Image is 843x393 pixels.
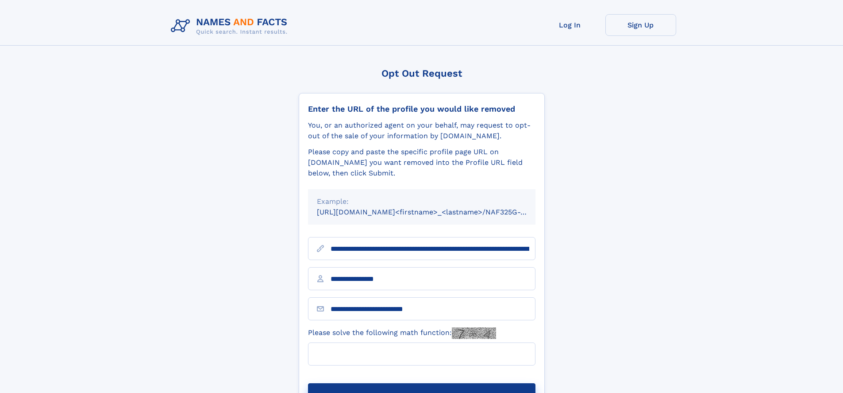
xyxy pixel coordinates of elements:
div: Please copy and paste the specific profile page URL on [DOMAIN_NAME] you want removed into the Pr... [308,147,535,179]
div: Opt Out Request [299,68,545,79]
div: You, or an authorized agent on your behalf, may request to opt-out of the sale of your informatio... [308,120,535,141]
img: Logo Names and Facts [167,14,295,38]
label: Please solve the following math function: [308,327,496,339]
div: Example: [317,196,527,207]
a: Log In [535,14,605,36]
div: Enter the URL of the profile you would like removed [308,104,535,114]
a: Sign Up [605,14,676,36]
small: [URL][DOMAIN_NAME]<firstname>_<lastname>/NAF325G-xxxxxxxx [317,208,552,216]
